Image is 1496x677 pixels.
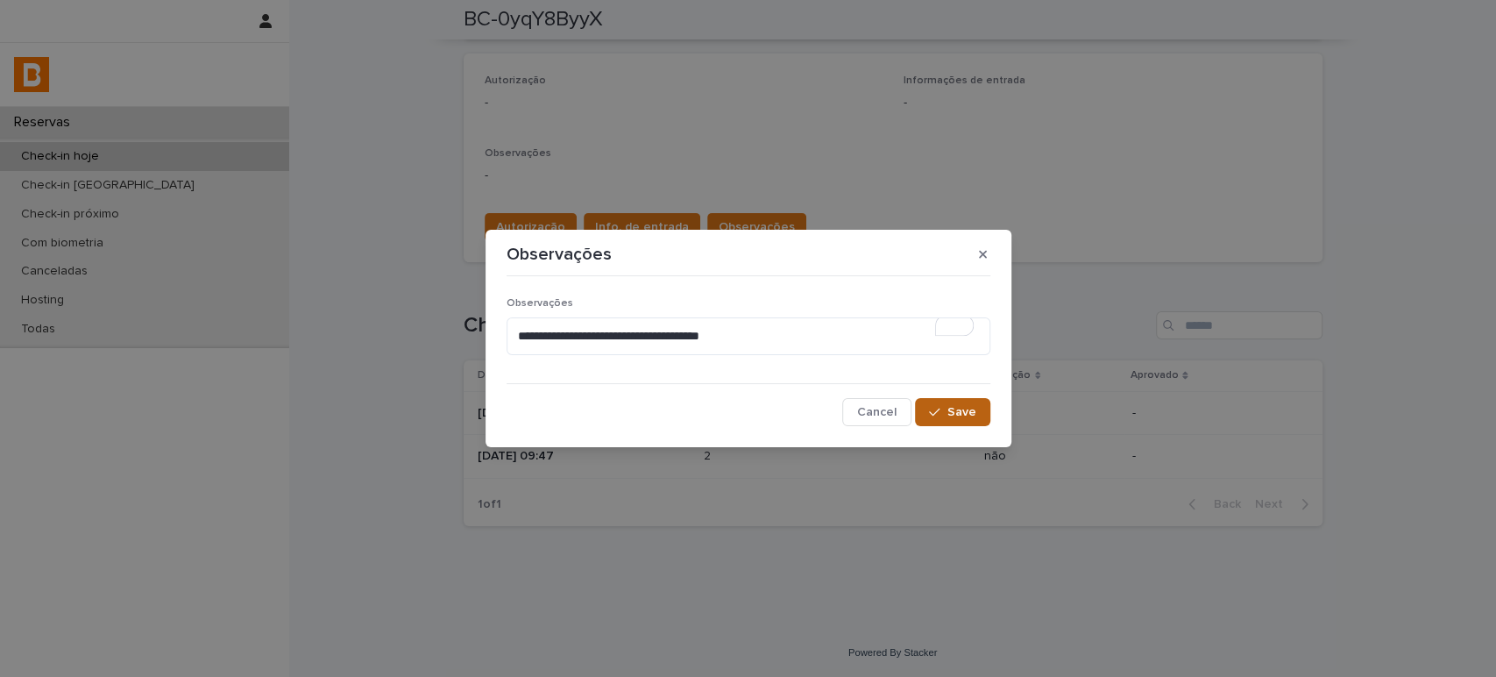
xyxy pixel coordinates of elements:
span: Cancel [857,406,897,418]
button: Save [915,398,989,426]
span: Save [947,406,976,418]
button: Cancel [842,398,911,426]
textarea: To enrich screen reader interactions, please activate Accessibility in Grammarly extension settings [507,317,990,355]
p: Observações [507,244,612,265]
span: Observações [507,298,573,309]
